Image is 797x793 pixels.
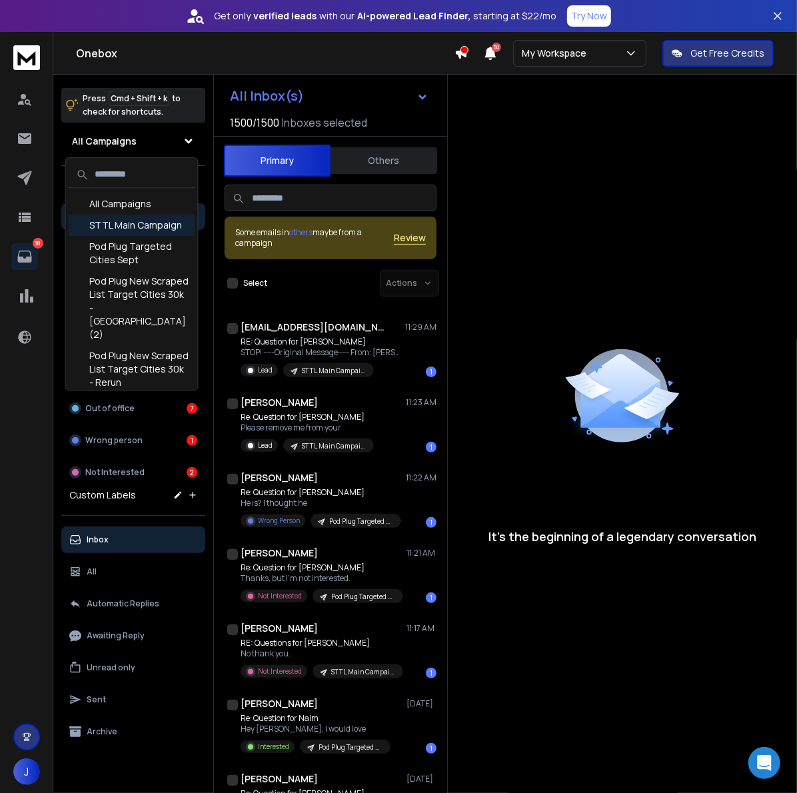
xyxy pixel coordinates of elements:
[302,366,366,376] p: STTL Main Campaign
[426,743,436,754] div: 1
[230,89,304,103] h1: All Inbox(s)
[241,772,318,786] h1: [PERSON_NAME]
[522,47,592,60] p: My Workspace
[426,442,436,452] div: 1
[426,517,436,528] div: 1
[241,422,374,433] p: Please remove me from your
[13,758,40,785] span: J
[405,322,436,333] p: 11:29 AM
[241,347,400,358] p: STOP! -----Original Message----- From: [PERSON_NAME]
[69,215,195,236] div: STTL Main Campaign
[241,697,318,710] h1: [PERSON_NAME]
[690,47,764,60] p: Get Free Credits
[394,231,426,245] span: Review
[76,45,454,61] h1: Onebox
[258,365,273,375] p: Lead
[258,742,289,752] p: Interested
[241,648,400,659] p: No thank you.
[241,713,391,724] p: Re: Question for Naim
[571,9,607,23] p: Try Now
[426,367,436,377] div: 1
[406,623,436,634] p: 11:17 AM
[69,193,195,215] div: All Campaigns
[331,146,437,175] button: Others
[406,698,436,709] p: [DATE]
[258,666,302,676] p: Not Interested
[224,145,331,177] button: Primary
[241,622,318,635] h1: [PERSON_NAME]
[87,726,117,737] p: Archive
[230,115,279,131] span: 1500 / 1500
[241,321,387,334] h1: [EMAIL_ADDRESS][DOMAIN_NAME]
[187,435,197,446] div: 1
[243,278,267,289] label: Select
[329,516,393,526] p: Pod Plug Targeted Cities Sept
[109,91,169,106] span: Cmd + Shift + k
[282,115,367,131] h3: Inboxes selected
[426,668,436,678] div: 1
[214,9,556,23] p: Get only with our starting at $22/mo
[87,694,106,705] p: Sent
[241,412,374,422] p: Re: Question for [PERSON_NAME]
[187,467,197,478] div: 2
[289,227,313,238] span: others
[87,598,159,609] p: Automatic Replies
[61,177,205,195] h3: Filters
[331,667,395,677] p: STTL Main Campaign
[187,403,197,414] div: 7
[69,271,195,345] div: Pod Plug New Scraped List Target Cities 30k - [GEOGRAPHIC_DATA] (2)
[241,487,400,498] p: Re: Question for [PERSON_NAME]
[492,43,501,52] span: 50
[241,546,318,560] h1: [PERSON_NAME]
[87,534,109,545] p: Inbox
[748,747,780,779] div: Open Intercom Messenger
[241,562,400,573] p: Re: Question for [PERSON_NAME]
[241,573,400,584] p: Thanks, but I'm not interested.
[85,467,145,478] p: Not Interested
[85,403,135,414] p: Out of office
[241,337,400,347] p: RE: Question for [PERSON_NAME]
[87,630,145,641] p: Awaiting Reply
[241,471,318,484] h1: [PERSON_NAME]
[258,516,300,526] p: Wrong Person
[69,345,195,393] div: Pod Plug New Scraped List Target Cities 30k - Rerun
[406,397,436,408] p: 11:23 AM
[69,236,195,271] div: Pod Plug Targeted Cities Sept
[241,396,318,409] h1: [PERSON_NAME]
[302,441,366,451] p: STTL Main Campaign
[331,592,395,602] p: Pod Plug Targeted Cities Sept
[357,9,470,23] strong: AI-powered Lead Finder,
[83,92,181,119] p: Press to check for shortcuts.
[87,662,135,673] p: Unread only
[87,566,97,577] p: All
[72,135,137,148] h1: All Campaigns
[241,724,391,734] p: Hey [PERSON_NAME], I would love
[13,45,40,70] img: logo
[406,548,436,558] p: 11:21 AM
[258,440,273,450] p: Lead
[33,238,43,249] p: 38
[426,592,436,603] div: 1
[241,498,400,508] p: He is? I thought he
[406,472,436,483] p: 11:22 AM
[406,774,436,784] p: [DATE]
[241,638,400,648] p: RE: Questions for [PERSON_NAME]
[69,488,136,502] h3: Custom Labels
[488,527,756,546] p: It’s the beginning of a legendary conversation
[235,227,394,249] div: Some emails in maybe from a campaign
[85,435,143,446] p: Wrong person
[253,9,317,23] strong: verified leads
[258,591,302,601] p: Not Interested
[319,742,383,752] p: Pod Plug Targeted Cities Sept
